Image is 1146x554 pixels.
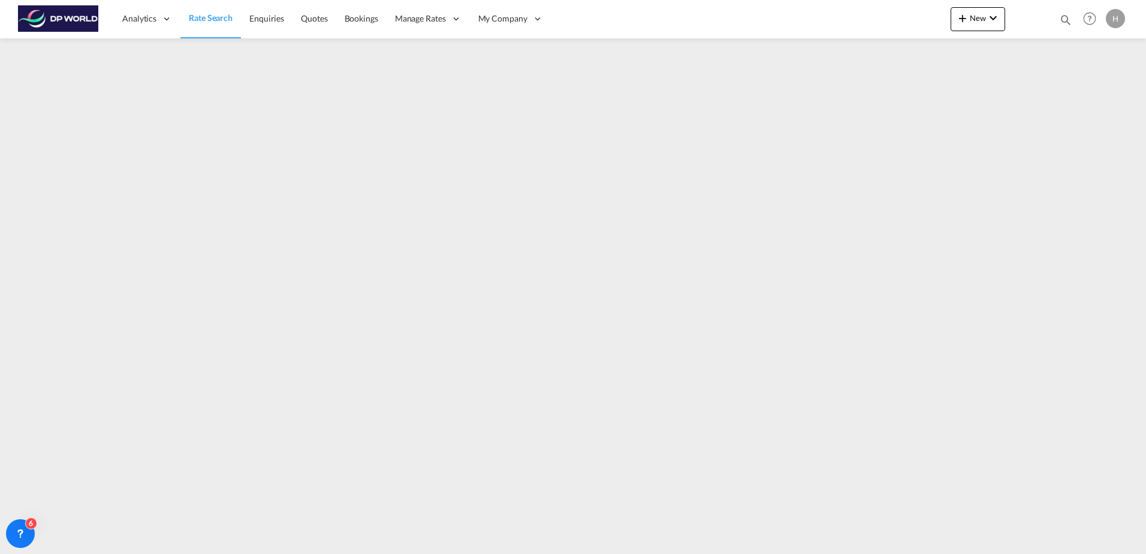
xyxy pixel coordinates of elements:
span: Manage Rates [395,13,446,25]
span: My Company [478,13,527,25]
span: Bookings [345,13,378,23]
span: Help [1079,8,1100,29]
span: Quotes [301,13,327,23]
md-icon: icon-magnify [1059,13,1072,26]
span: Analytics [122,13,156,25]
img: c08ca190194411f088ed0f3ba295208c.png [18,5,99,32]
div: Help [1079,8,1106,30]
md-icon: icon-chevron-down [986,11,1000,25]
div: H [1106,9,1125,28]
span: Rate Search [189,13,233,23]
button: icon-plus 400-fgNewicon-chevron-down [951,7,1005,31]
span: New [955,13,1000,23]
span: Enquiries [249,13,284,23]
md-icon: icon-plus 400-fg [955,11,970,25]
div: icon-magnify [1059,13,1072,31]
